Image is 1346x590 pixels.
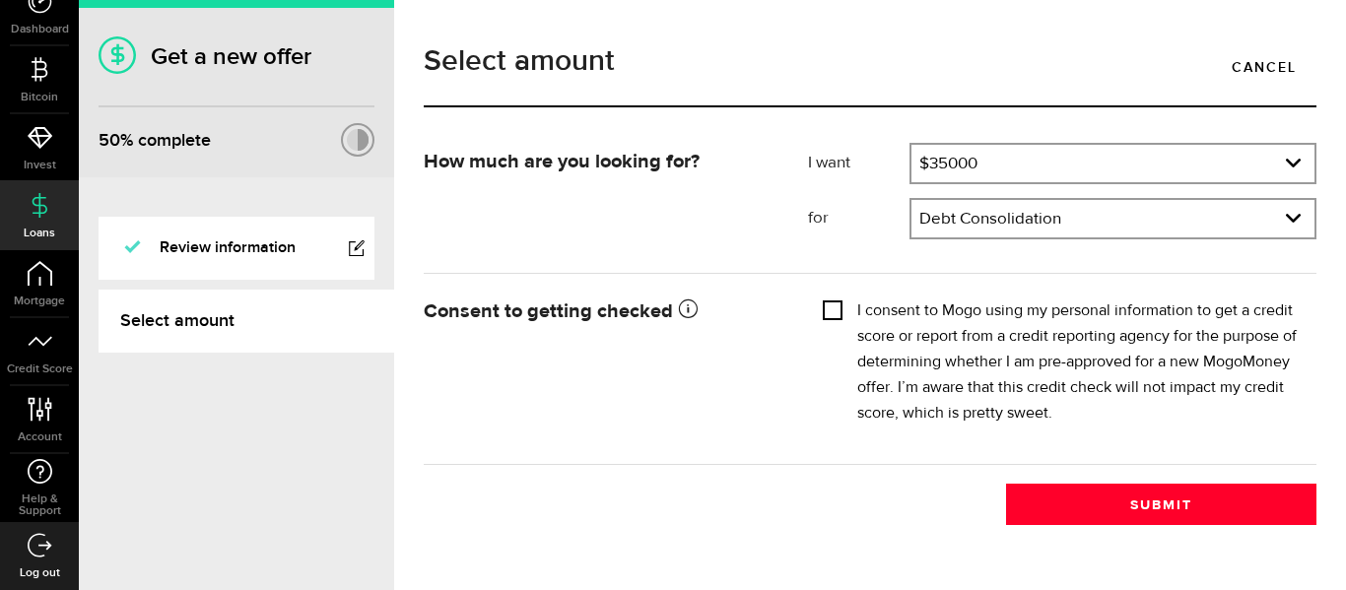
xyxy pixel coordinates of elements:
[808,207,909,230] label: for
[911,200,1314,237] a: expand select
[99,217,374,280] a: Review information
[16,8,75,67] button: Open LiveChat chat widget
[99,130,120,151] span: 50
[424,46,1316,76] h1: Select amount
[808,152,909,175] label: I want
[823,298,842,318] input: I consent to Mogo using my personal information to get a credit score or report from a credit rep...
[424,152,700,171] strong: How much are you looking for?
[424,301,698,321] strong: Consent to getting checked
[99,290,394,353] a: Select amount
[857,298,1302,426] label: I consent to Mogo using my personal information to get a credit score or report from a credit rep...
[1212,46,1316,88] a: Cancel
[99,42,374,71] h1: Get a new offer
[99,123,211,159] div: % complete
[911,145,1314,182] a: expand select
[1006,484,1316,525] button: Submit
